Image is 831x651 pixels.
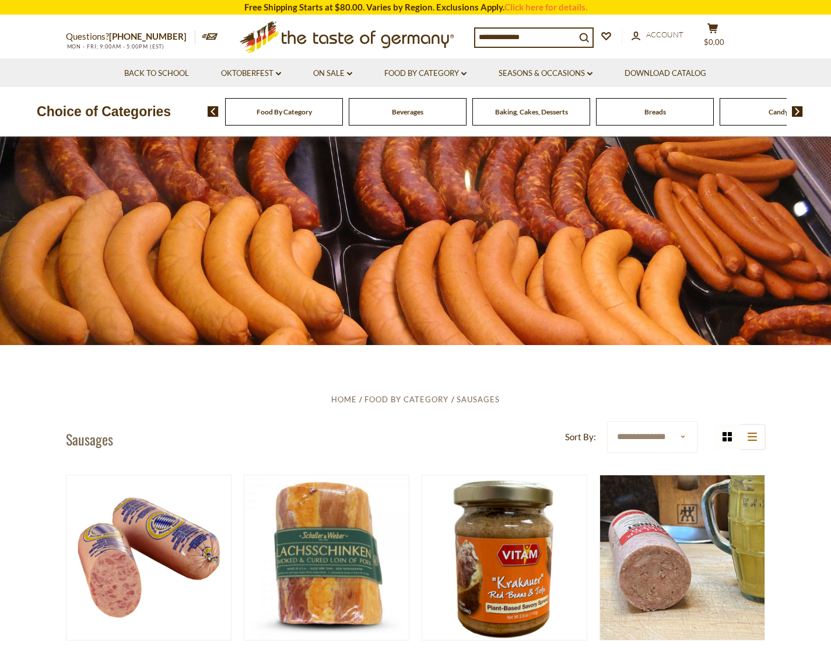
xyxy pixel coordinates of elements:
[504,2,587,12] a: Click here for details.
[208,106,219,117] img: previous arrow
[457,395,500,404] a: Sausages
[625,67,706,80] a: Download Catalog
[565,430,596,444] label: Sort By:
[704,37,724,47] span: $0.00
[495,107,568,116] a: Baking, Cakes, Desserts
[392,107,423,116] a: Beverages
[792,106,803,117] img: next arrow
[696,23,731,52] button: $0.00
[331,395,357,404] a: Home
[313,67,352,80] a: On Sale
[646,30,683,39] span: Account
[257,107,312,116] a: Food By Category
[221,67,281,80] a: Oktoberfest
[769,107,788,116] a: Candy
[66,43,165,50] span: MON - FRI, 9:00AM - 5:00PM (EST)
[66,29,195,44] p: Questions?
[66,475,232,640] img: Stiglmeier "Krakauer”" Krakow Style Ham Sausage, 1 lbs.
[600,475,765,640] img: Schaller & Weber Frisian-style "Pinkelwurst" (pork, beef and oats), 1 lbs
[364,395,448,404] a: Food By Category
[384,67,467,80] a: Food By Category
[499,67,592,80] a: Seasons & Occasions
[109,31,187,41] a: [PHONE_NUMBER]
[644,107,666,116] a: Breads
[244,475,409,640] img: Schaller & Weber "Lachsschinken" Pork Loin Ham, 2 lbs
[422,475,587,640] img: Vitam "Krakauer " Red Beans and Tofu Savory Spread, 4.2 oz
[124,67,189,80] a: Back to School
[66,430,113,448] h1: Sausages
[632,29,683,41] a: Account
